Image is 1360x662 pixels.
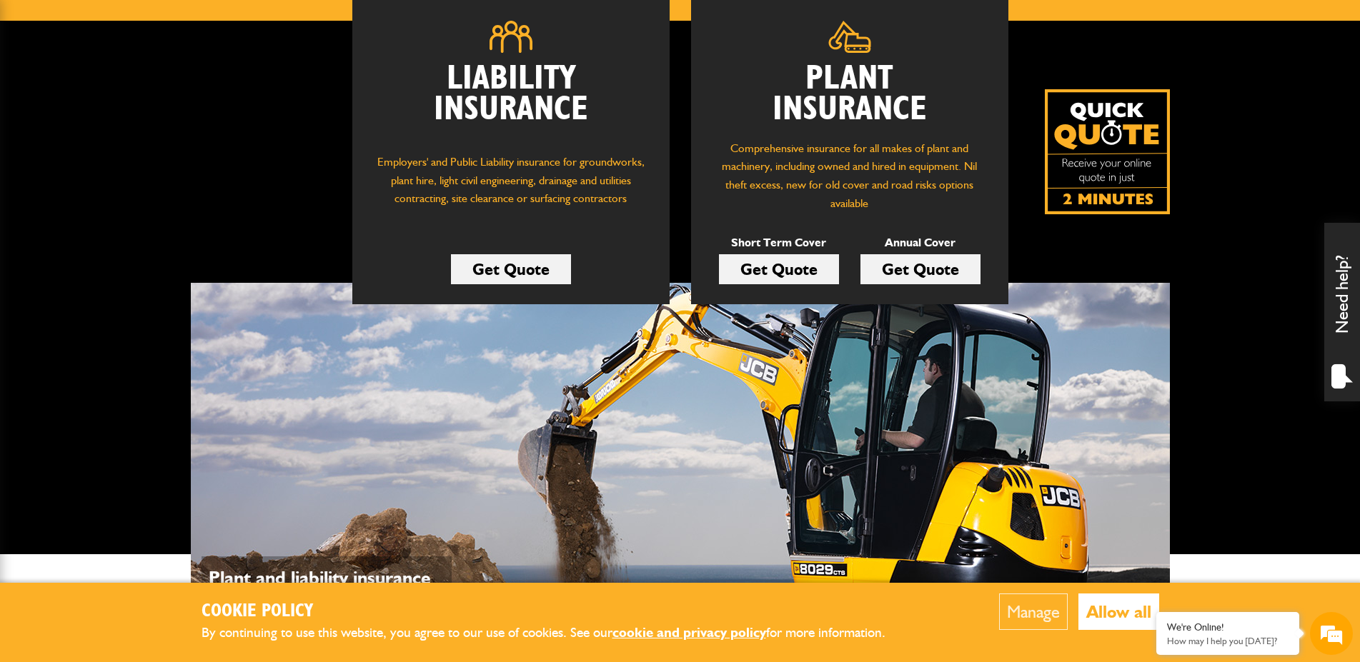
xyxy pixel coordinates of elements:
p: Short Term Cover [719,234,839,252]
img: Quick Quote [1045,89,1170,214]
p: Plant and liability insurance for makes and models... [209,563,445,622]
p: How may I help you today? [1167,636,1289,646]
a: cookie and privacy policy [612,624,766,641]
h2: Liability Insurance [374,64,648,139]
a: Get Quote [451,254,571,284]
div: We're Online! [1167,621,1289,633]
h2: Cookie Policy [202,601,909,623]
button: Allow all [1078,593,1159,630]
div: Need help? [1324,223,1360,401]
a: Get Quote [719,254,839,284]
p: Annual Cover [860,234,981,252]
a: Get Quote [860,254,981,284]
button: Manage [999,593,1068,630]
p: By continuing to use this website, you agree to our use of cookies. See our for more information. [202,622,909,644]
p: Employers' and Public Liability insurance for groundworks, plant hire, light civil engineering, d... [374,153,648,221]
a: Get your insurance quote isn just 2-minutes [1045,89,1170,214]
p: Comprehensive insurance for all makes of plant and machinery, including owned and hired in equipm... [713,139,987,212]
h2: Plant Insurance [713,64,987,125]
